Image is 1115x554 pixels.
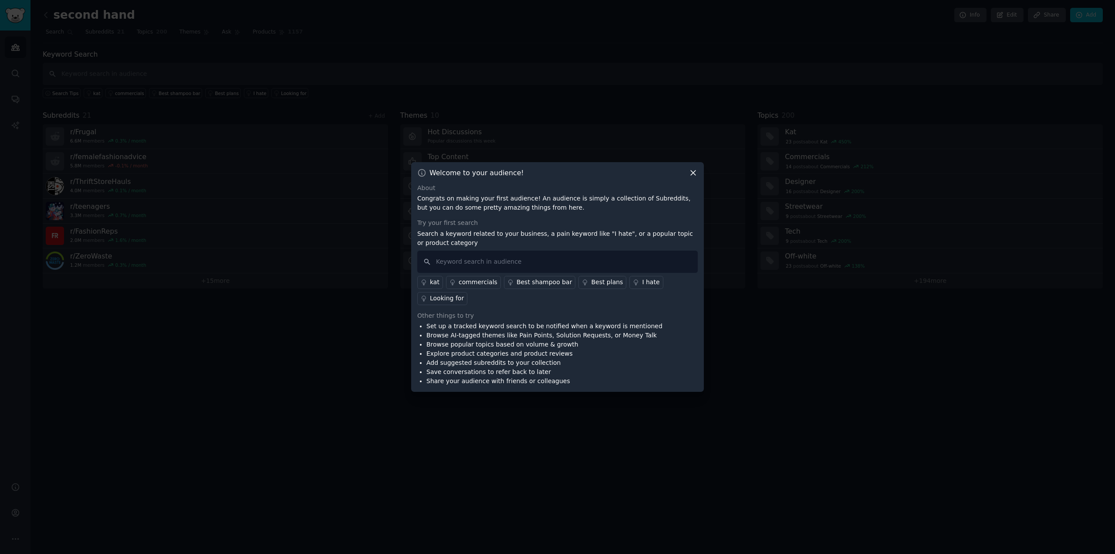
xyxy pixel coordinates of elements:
[417,194,698,212] p: Congrats on making your first audience! An audience is simply a collection of Subreddits, but you...
[417,292,467,305] a: Looking for
[446,276,501,289] a: commercials
[426,377,662,386] li: Share your audience with friends or colleagues
[429,168,524,177] h3: Welcome to your audience!
[517,278,572,287] div: Best shampoo bar
[430,294,464,303] div: Looking for
[430,278,439,287] div: kat
[417,184,698,193] div: About
[417,276,443,289] a: kat
[426,367,662,377] li: Save conversations to refer back to later
[459,278,497,287] div: commercials
[417,311,698,320] div: Other things to try
[426,331,662,340] li: Browse AI-tagged themes like Pain Points, Solution Requests, or Money Talk
[642,278,659,287] div: I hate
[578,276,626,289] a: Best plans
[426,322,662,331] li: Set up a tracked keyword search to be notified when a keyword is mentioned
[417,251,698,273] input: Keyword search in audience
[426,340,662,349] li: Browse popular topics based on volume & growth
[426,349,662,358] li: Explore product categories and product reviews
[417,218,698,228] div: Try your first search
[591,278,623,287] div: Best plans
[417,229,698,248] p: Search a keyword related to your business, a pain keyword like "I hate", or a popular topic or pr...
[504,276,576,289] a: Best shampoo bar
[426,358,662,367] li: Add suggested subreddits to your collection
[629,276,663,289] a: I hate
